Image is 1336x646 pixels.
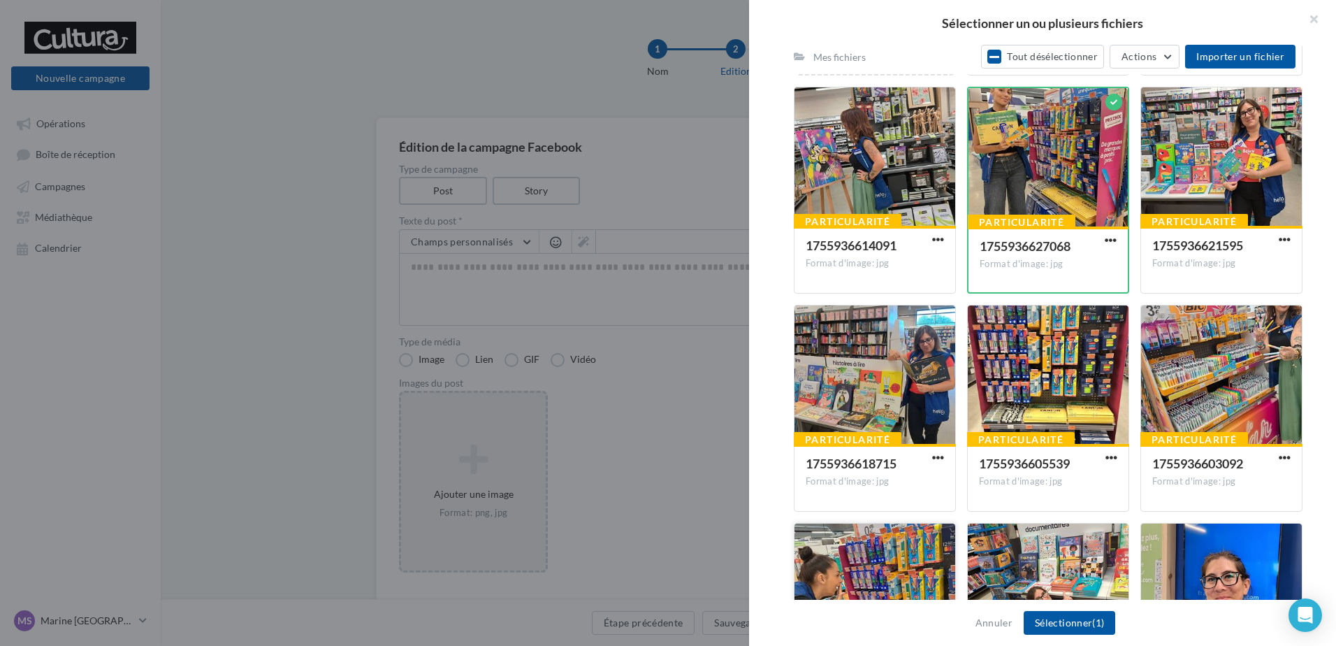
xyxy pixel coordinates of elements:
[968,215,1075,230] div: Particularité
[1140,432,1248,447] div: Particularité
[1152,238,1243,253] span: 1755936621595
[1152,456,1243,471] span: 1755936603092
[980,238,1070,254] span: 1755936627068
[981,45,1104,69] button: Tout désélectionner
[794,214,901,229] div: Particularité
[1196,50,1284,62] span: Importer un fichier
[1140,214,1248,229] div: Particularité
[1152,475,1291,488] div: Format d'image: jpg
[806,257,944,270] div: Format d'image: jpg
[806,238,896,253] span: 1755936614091
[1092,617,1104,629] span: (1)
[979,456,1070,471] span: 1755936605539
[970,615,1018,631] button: Annuler
[813,50,866,64] div: Mes fichiers
[979,475,1117,488] div: Format d'image: jpg
[1110,45,1179,69] button: Actions
[806,456,896,471] span: 1755936618715
[771,17,1314,29] h2: Sélectionner un ou plusieurs fichiers
[794,432,901,447] div: Particularité
[980,258,1117,271] div: Format d'image: jpg
[1288,598,1322,632] div: Open Intercom Messenger
[1024,611,1115,635] button: Sélectionner(1)
[1185,45,1295,69] button: Importer un fichier
[1121,50,1156,62] span: Actions
[1152,257,1291,270] div: Format d'image: jpg
[806,475,944,488] div: Format d'image: jpg
[967,432,1075,447] div: Particularité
